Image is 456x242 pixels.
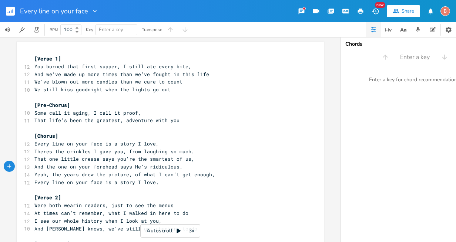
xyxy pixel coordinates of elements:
[140,224,200,238] div: Autoscroll
[34,210,188,216] span: At times can’t remember, what I walked in here to do
[34,109,141,116] span: Some call it aging, I call it proof,
[34,140,159,147] span: Every line on your face is a story I love,
[34,86,171,93] span: We still kiss goodnight when the lights go out
[34,218,162,224] span: I see our whole history when I look at you,
[34,148,194,155] span: Theres the crinkles I gave you, from laughing so much.
[34,194,61,201] span: [Verse 2]
[50,28,58,32] div: BPM
[368,4,383,18] button: New
[34,102,70,108] span: [Pre-Chorus]
[387,5,420,17] button: Share
[34,163,182,170] span: And the one on your forehead says He’s ridiculous.
[34,55,61,62] span: [Verse 1]
[20,8,88,14] span: Every line on your face
[142,27,162,32] div: Transpose
[34,133,58,139] span: [Chorus]
[402,8,414,14] div: Share
[99,26,123,33] span: Enter a key
[86,27,93,32] div: Key
[34,202,174,209] span: Were both wearin readers, just to see the menus
[400,53,430,62] span: Enter a key
[34,156,194,162] span: That one little crease says you're the smartest of us,
[34,117,180,124] span: That life’s been the greatest, adventure with you
[34,171,215,178] span: Yeah, the years drew the picture, of what I can’t get enough,
[440,6,450,16] div: bjb3598
[440,3,450,20] button: B
[375,2,385,8] div: New
[34,225,197,232] span: And [PERSON_NAME] knows, we’ve still got chapters to do
[34,179,159,186] span: Every line on your face is a story I love.
[34,63,191,70] span: You burned that first supper, I still ate every bite,
[185,224,198,238] div: 3x
[34,78,182,85] span: We’ve blown out more candles than we care to count
[34,71,209,78] span: And we’ve made up more times than we’ve fought in this life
